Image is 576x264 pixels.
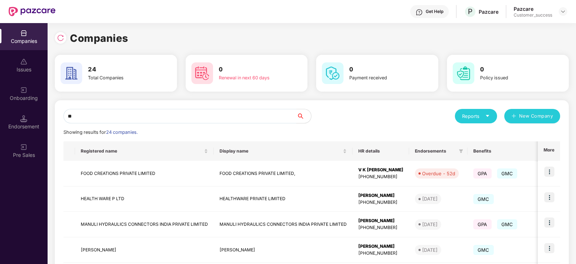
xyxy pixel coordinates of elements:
[544,167,554,177] img: icon
[322,62,344,84] img: svg+xml;base64,PHN2ZyB4bWxucz0iaHR0cDovL3d3dy53My5vcmcvMjAwMC9zdmciIHdpZHRoPSI2MCIgaGVpZ2h0PSI2MC...
[88,65,150,74] h3: 24
[480,65,542,74] h3: 0
[214,186,353,212] td: HEALTHWARE PRIVATE LIMITED
[358,192,403,199] div: [PERSON_NAME]
[358,243,403,250] div: [PERSON_NAME]
[473,245,494,255] span: GMC
[544,243,554,253] img: icon
[358,250,403,257] div: [PHONE_NUMBER]
[358,224,403,231] div: [PHONE_NUMBER]
[220,148,341,154] span: Display name
[75,161,214,186] td: FOOD CREATIONS PRIVATE LIMITED
[191,62,213,84] img: svg+xml;base64,PHN2ZyB4bWxucz0iaHR0cDovL3d3dy53My5vcmcvMjAwMC9zdmciIHdpZHRoPSI2MCIgaGVpZ2h0PSI2MC...
[81,148,203,154] span: Registered name
[20,58,27,65] img: svg+xml;base64,PHN2ZyBpZD0iSXNzdWVzX2Rpc2FibGVkIiB4bWxucz0iaHR0cDovL3d3dy53My5vcmcvMjAwMC9zdmciIH...
[9,7,56,16] img: New Pazcare Logo
[422,221,438,228] div: [DATE]
[544,217,554,228] img: icon
[538,141,560,161] th: More
[497,168,518,179] span: GMC
[514,5,552,12] div: Pazcare
[75,141,214,161] th: Registered name
[349,74,411,82] div: Payment received
[480,74,542,82] div: Policy issued
[462,113,490,120] div: Reports
[544,192,554,202] img: icon
[358,217,403,224] div: [PERSON_NAME]
[296,109,311,123] button: search
[20,87,27,94] img: svg+xml;base64,PHN2ZyB3aWR0aD0iMjAiIGhlaWdodD0iMjAiIHZpZXdCb3g9IjAgMCAyMCAyMCIgZmlsbD0ibm9uZSIgeG...
[70,30,128,46] h1: Companies
[219,65,281,74] h3: 0
[20,144,27,151] img: svg+xml;base64,PHN2ZyB3aWR0aD0iMjAiIGhlaWdodD0iMjAiIHZpZXdCb3g9IjAgMCAyMCAyMCIgZmlsbD0ibm9uZSIgeG...
[214,141,353,161] th: Display name
[75,186,214,212] td: HEALTH WARE P LTD
[20,115,27,122] img: svg+xml;base64,PHN2ZyB3aWR0aD0iMTQuNSIgaGVpZ2h0PSIxNC41IiB2aWV3Qm94PSIwIDAgMTYgMTYiIGZpbGw9Im5vbm...
[415,148,456,154] span: Endorsements
[560,9,566,14] img: svg+xml;base64,PHN2ZyBpZD0iRHJvcGRvd24tMzJ4MzIiIHhtbG5zPSJodHRwOi8vd3d3LnczLm9yZy8yMDAwL3N2ZyIgd2...
[497,219,518,229] span: GMC
[214,212,353,237] td: MANULI HYDRAULICS CONNECTORS INDIA PRIVATE LIMITED
[353,141,409,161] th: HR details
[358,167,403,173] div: V K [PERSON_NAME]
[457,147,465,155] span: filter
[453,62,474,84] img: svg+xml;base64,PHN2ZyB4bWxucz0iaHR0cDovL3d3dy53My5vcmcvMjAwMC9zdmciIHdpZHRoPSI2MCIgaGVpZ2h0PSI2MC...
[75,212,214,237] td: MANULI HYDRAULICS CONNECTORS INDIA PRIVATE LIMITED
[358,173,403,180] div: [PHONE_NUMBER]
[473,194,494,204] span: GMC
[514,12,552,18] div: Customer_success
[473,219,492,229] span: GPA
[504,109,560,123] button: plusNew Company
[214,161,353,186] td: FOOD CREATIONS PRIVATE LIMITED,
[88,74,150,82] div: Total Companies
[61,62,82,84] img: svg+xml;base64,PHN2ZyB4bWxucz0iaHR0cDovL3d3dy53My5vcmcvMjAwMC9zdmciIHdpZHRoPSI2MCIgaGVpZ2h0PSI2MC...
[485,114,490,118] span: caret-down
[349,65,411,74] h3: 0
[422,195,438,202] div: [DATE]
[416,9,423,16] img: svg+xml;base64,PHN2ZyBpZD0iSGVscC0zMngzMiIgeG1sbnM9Imh0dHA6Ly93d3cudzMub3JnLzIwMDAvc3ZnIiB3aWR0aD...
[479,8,499,15] div: Pazcare
[422,170,455,177] div: Overdue - 52d
[519,113,553,120] span: New Company
[358,199,403,206] div: [PHONE_NUMBER]
[219,74,281,82] div: Renewal in next 60 days
[75,237,214,263] td: [PERSON_NAME]
[468,7,473,16] span: P
[426,9,443,14] div: Get Help
[459,149,463,153] span: filter
[57,34,64,41] img: svg+xml;base64,PHN2ZyBpZD0iUmVsb2FkLTMyeDMyIiB4bWxucz0iaHR0cDovL3d3dy53My5vcmcvMjAwMC9zdmciIHdpZH...
[422,246,438,254] div: [DATE]
[511,114,516,119] span: plus
[214,237,353,263] td: [PERSON_NAME]
[20,30,27,37] img: svg+xml;base64,PHN2ZyBpZD0iQ29tcGFuaWVzIiB4bWxucz0iaHR0cDovL3d3dy53My5vcmcvMjAwMC9zdmciIHdpZHRoPS...
[63,129,138,135] span: Showing results for
[106,129,138,135] span: 24 companies.
[473,168,492,179] span: GPA
[296,113,311,119] span: search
